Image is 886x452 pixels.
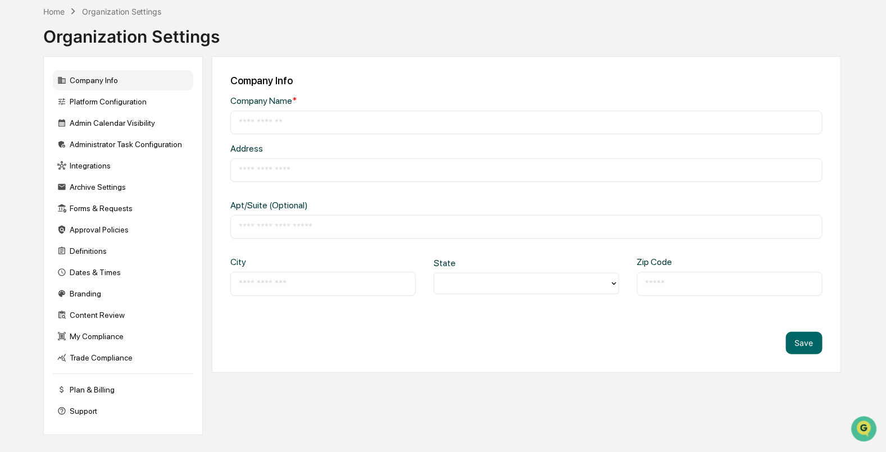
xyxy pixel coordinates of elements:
div: City [230,257,313,267]
span: Preclearance [22,141,72,153]
div: We're available if you need us! [38,97,142,106]
iframe: Open customer support [850,415,880,445]
button: Save [786,332,823,354]
div: Company Name [230,95,497,106]
div: Approval Policies [53,220,193,240]
div: Forms & Requests [53,198,193,218]
p: How can we help? [11,24,205,42]
div: Trade Compliance [53,348,193,368]
div: Apt/Suite (Optional) [230,200,497,211]
button: Start new chat [191,89,205,103]
div: My Compliance [53,326,193,346]
div: Integrations [53,156,193,176]
span: Data Lookup [22,163,71,174]
div: Support [53,401,193,421]
div: Company Info [230,75,822,86]
div: Plan & Billing [53,380,193,400]
div: Administrator Task Configuration [53,134,193,154]
div: Branding [53,284,193,304]
div: Archive Settings [53,177,193,197]
div: Company Info [53,70,193,90]
div: 🖐️ [11,143,20,152]
div: State [434,258,517,268]
div: Platform Configuration [53,92,193,112]
div: Admin Calendar Visibility [53,113,193,133]
span: Attestations [93,141,139,153]
div: Dates & Times [53,262,193,282]
div: Start new chat [38,86,184,97]
a: Powered byPylon [79,190,136,199]
div: 🔎 [11,164,20,173]
div: Content Review [53,305,193,325]
a: 🖐️Preclearance [7,137,77,157]
span: Pylon [112,190,136,199]
div: Organization Settings [82,7,162,16]
div: 🗄️ [81,143,90,152]
div: Address [230,143,497,154]
div: Organization Settings [43,17,220,47]
a: 🔎Data Lookup [7,158,75,179]
a: 🗄️Attestations [77,137,144,157]
div: Home [43,7,65,16]
div: Definitions [53,241,193,261]
div: Zip Code [637,257,720,267]
img: 1746055101610-c473b297-6a78-478c-a979-82029cc54cd1 [11,86,31,106]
